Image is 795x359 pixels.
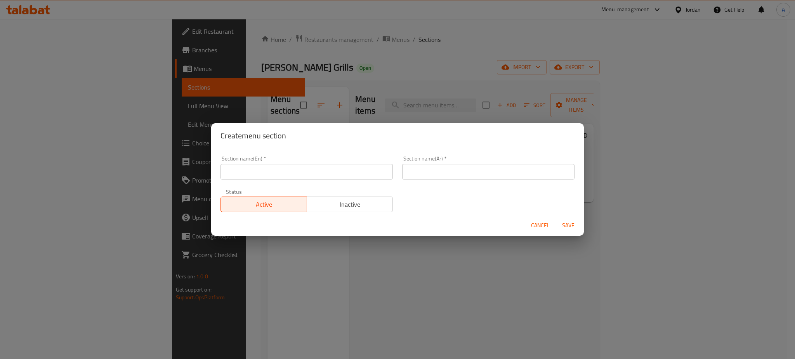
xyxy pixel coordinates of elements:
[220,197,307,212] button: Active
[310,199,390,210] span: Inactive
[531,221,550,230] span: Cancel
[220,129,575,142] h2: Create menu section
[220,164,393,179] input: Please enter section name(en)
[559,221,578,230] span: Save
[224,199,304,210] span: Active
[307,197,393,212] button: Inactive
[528,218,553,233] button: Cancel
[556,218,581,233] button: Save
[402,164,575,179] input: Please enter section name(ar)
